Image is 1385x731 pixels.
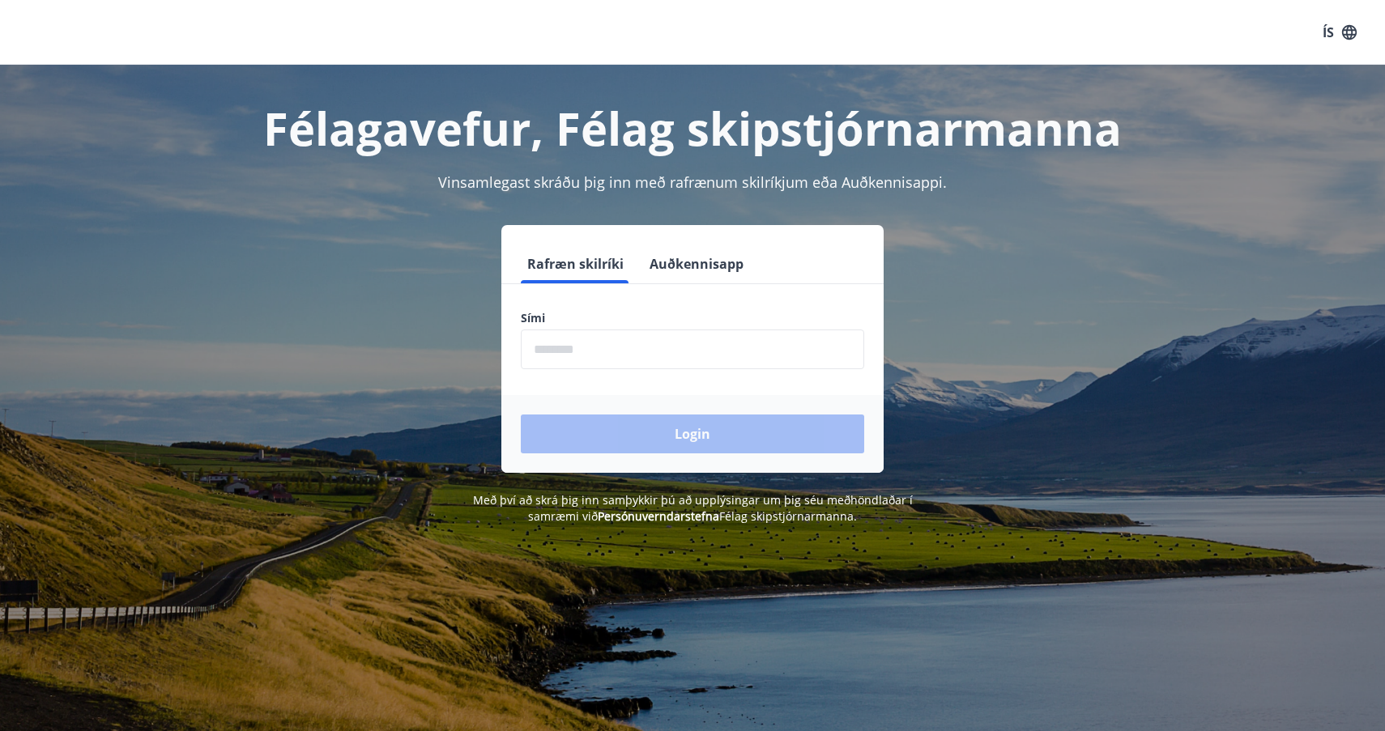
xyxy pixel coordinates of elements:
[438,172,947,192] span: Vinsamlegast skráðu þig inn með rafrænum skilríkjum eða Auðkennisappi.
[1314,18,1366,47] button: ÍS
[521,310,864,326] label: Sími
[521,244,630,283] button: Rafræn skilríki
[473,492,913,524] span: Með því að skrá þig inn samþykkir þú að upplýsingar um þig séu meðhöndlaðar í samræmi við Félag s...
[598,508,719,524] a: Persónuverndarstefna
[129,97,1256,159] h1: Félagavefur, Félag skipstjórnarmanna
[643,244,750,283] button: Auðkennisapp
